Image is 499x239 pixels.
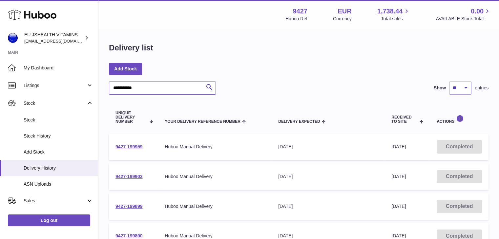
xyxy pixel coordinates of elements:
label: Show [434,85,446,91]
span: AVAILABLE Stock Total [436,16,491,22]
span: Delivery Expected [278,119,320,124]
div: Huboo Ref [285,16,307,22]
a: Add Stock [109,63,142,75]
h1: Delivery list [109,43,153,53]
span: My Dashboard [24,65,93,71]
span: [DATE] [391,144,406,149]
span: [DATE] [391,204,406,209]
span: Listings [24,83,86,89]
div: Huboo Manual Delivery [165,233,265,239]
span: Your Delivery Reference Number [165,119,240,124]
div: [DATE] [278,174,378,180]
span: Total sales [381,16,410,22]
a: 9427-199903 [115,174,143,179]
span: Unique Delivery Number [115,111,146,124]
span: Stock [24,100,86,106]
span: [DATE] [391,233,406,238]
a: 9427-199899 [115,204,143,209]
span: ASN Uploads [24,181,93,187]
span: [EMAIL_ADDRESS][DOMAIN_NAME] [24,38,96,44]
div: Actions [437,115,482,124]
a: 1,738.44 Total sales [377,7,410,22]
span: Stock History [24,133,93,139]
span: Sales [24,198,86,204]
div: EU JSHEALTH VITAMINS [24,32,83,44]
span: Delivery History [24,165,93,171]
img: internalAdmin-9427@internal.huboo.com [8,33,18,43]
span: Stock [24,117,93,123]
strong: EUR [338,7,351,16]
div: [DATE] [278,233,378,239]
div: Huboo Manual Delivery [165,174,265,180]
a: 9427-199890 [115,233,143,238]
a: 9427-199959 [115,144,143,149]
span: Add Stock [24,149,93,155]
div: Currency [333,16,352,22]
div: [DATE] [278,203,378,210]
div: [DATE] [278,144,378,150]
div: Huboo Manual Delivery [165,144,265,150]
a: 0.00 AVAILABLE Stock Total [436,7,491,22]
span: Received to Site [391,115,418,124]
a: Log out [8,214,90,226]
span: [DATE] [391,174,406,179]
span: entries [475,85,489,91]
strong: 9427 [293,7,307,16]
span: 1,738.44 [377,7,403,16]
span: 0.00 [471,7,484,16]
div: Huboo Manual Delivery [165,203,265,210]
